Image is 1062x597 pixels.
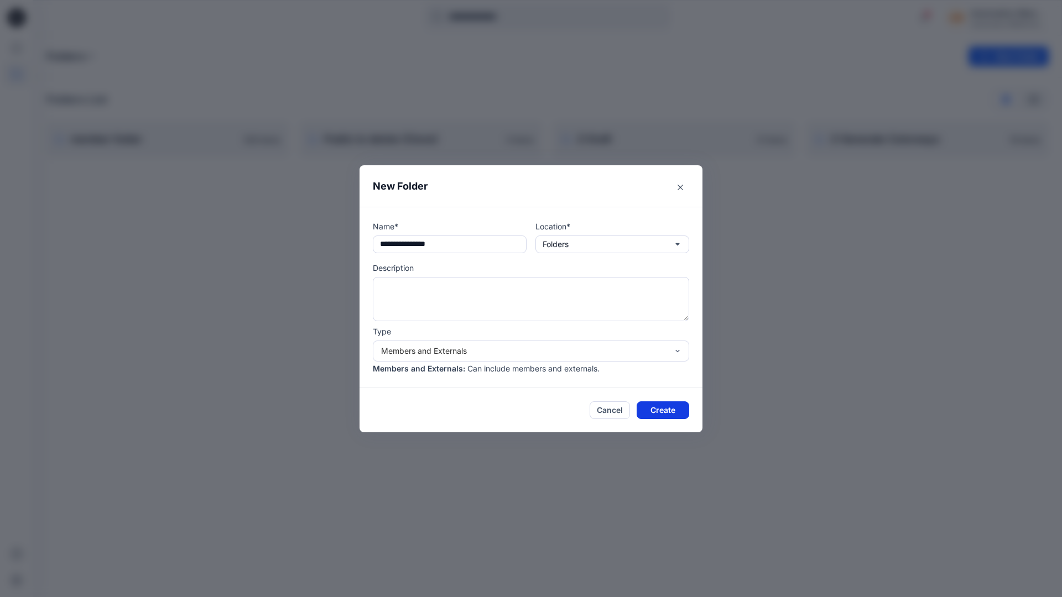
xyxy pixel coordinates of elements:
p: Description [373,262,689,274]
p: Type [373,326,689,337]
p: Location* [535,221,689,232]
p: Members and Externals : [373,363,465,374]
div: Members and Externals [381,345,668,357]
button: Create [637,401,689,419]
button: Cancel [590,401,630,419]
button: Close [671,179,689,196]
button: Folders [535,235,689,253]
header: New Folder [360,165,702,207]
p: Can include members and externals. [467,363,600,374]
p: Name* [373,221,527,232]
p: Folders [543,238,569,250]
